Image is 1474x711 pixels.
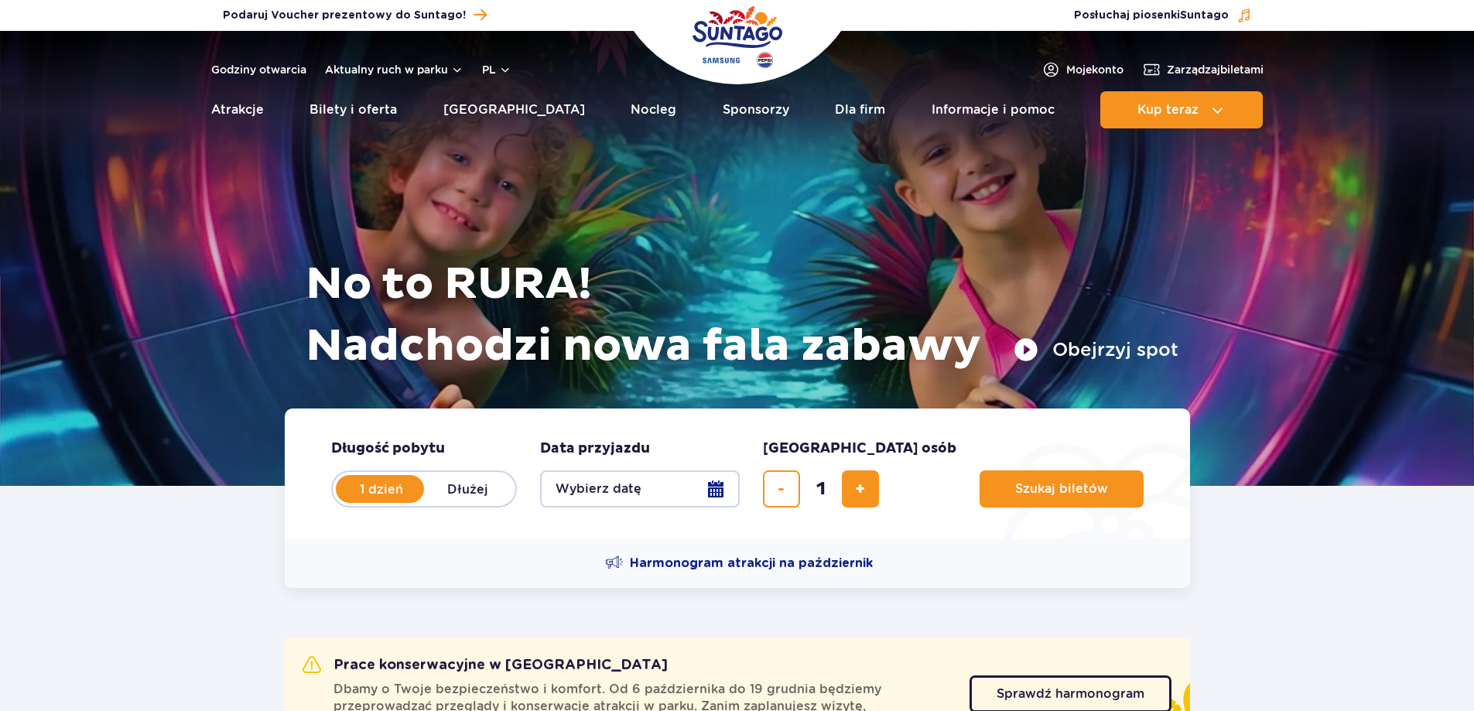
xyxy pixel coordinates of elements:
a: Dla firm [835,91,885,128]
form: Planowanie wizyty w Park of Poland [285,408,1190,538]
a: Sponsorzy [723,91,789,128]
h2: Prace konserwacyjne w [GEOGRAPHIC_DATA] [303,656,668,675]
button: Kup teraz [1100,91,1263,128]
a: Nocleg [631,91,676,128]
a: Informacje i pomoc [932,91,1055,128]
span: Kup teraz [1137,103,1199,117]
label: 1 dzień [337,473,426,505]
button: dodaj bilet [842,470,879,508]
a: Podaruj Voucher prezentowy do Suntago! [223,5,487,26]
h1: No to RURA! Nadchodzi nowa fala zabawy [306,254,1178,378]
button: Posłuchaj piosenkiSuntago [1074,8,1252,23]
a: Mojekonto [1041,60,1123,79]
span: Moje konto [1066,62,1123,77]
a: Atrakcje [211,91,264,128]
button: pl [482,62,511,77]
span: Szukaj biletów [1015,482,1108,496]
button: Wybierz datę [540,470,740,508]
span: Podaruj Voucher prezentowy do Suntago! [223,8,466,23]
button: Aktualny ruch w parku [325,63,463,76]
span: Suntago [1180,10,1229,21]
span: Harmonogram atrakcji na październik [630,555,873,572]
a: Zarządzajbiletami [1142,60,1264,79]
a: [GEOGRAPHIC_DATA] [443,91,585,128]
a: Bilety i oferta [310,91,397,128]
span: [GEOGRAPHIC_DATA] osób [763,439,956,458]
span: Posłuchaj piosenki [1074,8,1229,23]
span: Długość pobytu [331,439,445,458]
span: Zarządzaj biletami [1167,62,1264,77]
a: Godziny otwarcia [211,62,306,77]
button: Szukaj biletów [980,470,1144,508]
span: Sprawdź harmonogram [997,688,1144,700]
label: Dłużej [424,473,512,505]
button: usuń bilet [763,470,800,508]
span: Data przyjazdu [540,439,650,458]
button: Obejrzyj spot [1014,337,1178,362]
input: liczba biletów [802,470,840,508]
a: Harmonogram atrakcji na październik [605,554,873,573]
